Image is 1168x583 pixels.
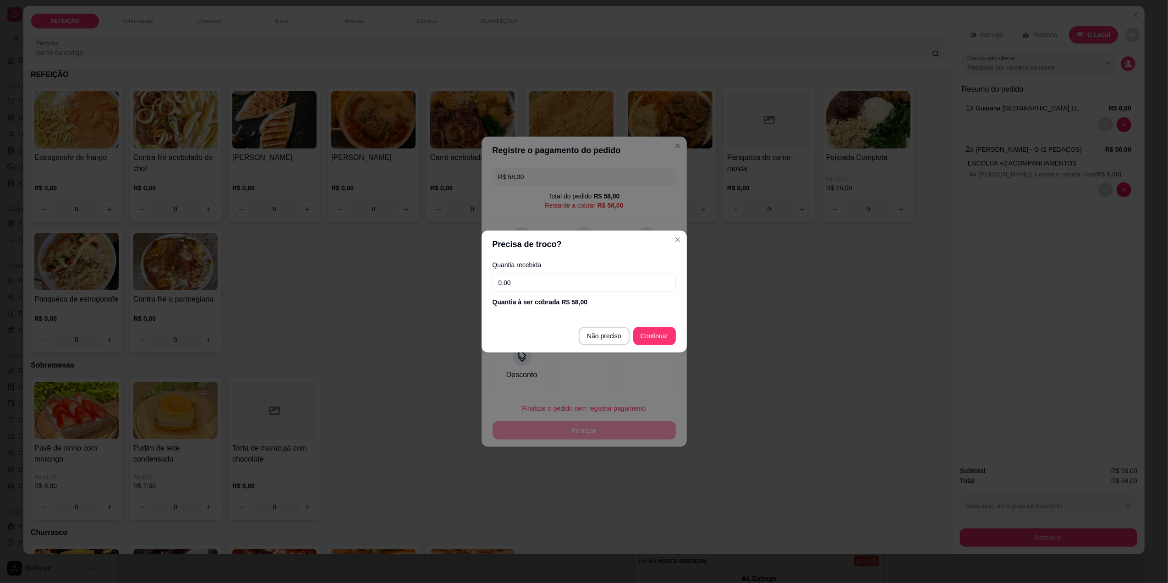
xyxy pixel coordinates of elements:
[633,327,676,345] button: Continuar
[493,262,676,268] label: Quantia recebida
[579,327,630,345] button: Não preciso
[482,231,687,258] header: Precisa de troco?
[493,297,676,307] div: Quantia à ser cobrada R$ 58,00
[670,232,685,247] button: Close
